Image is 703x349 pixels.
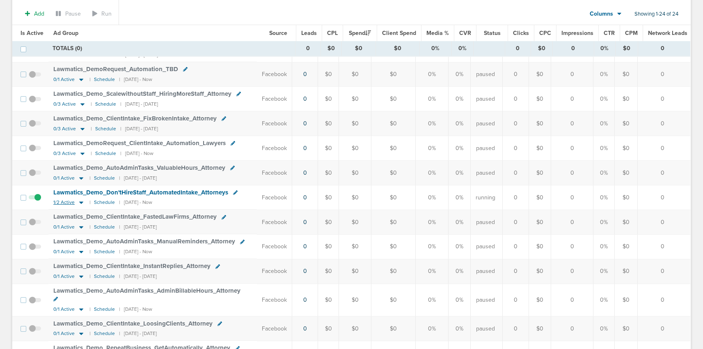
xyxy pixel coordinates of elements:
span: paused [476,243,495,251]
td: 0% [449,317,471,341]
td: 0% [593,87,615,111]
small: | [89,306,90,312]
td: 0 [638,210,691,234]
td: 0 [638,111,691,136]
span: 0/1 Active [53,224,75,230]
td: 0 [551,210,593,234]
span: running [476,194,495,202]
small: | [DATE] - Now [119,306,152,312]
td: $0 [371,259,416,284]
span: Ad Group [53,30,78,37]
small: | [DATE] - [DATE] [119,331,157,337]
a: 0 [303,194,307,201]
td: $0 [371,87,416,111]
td: 0 [551,111,593,136]
small: | [89,331,90,337]
td: 0% [593,62,615,87]
td: $0 [339,87,371,111]
span: Lawmatics_ Demo_ ClientIntake_ FastedLawFirms_ Attorney [53,213,217,220]
a: 0 [303,296,307,303]
td: $0 [615,161,638,185]
td: 0% [594,41,616,56]
span: paused [476,120,495,128]
td: $0 [615,210,638,234]
span: Lawmatics_ Demo_ ScalewithoutStaff_ HiringMoreStaff_ Attorney [53,90,231,97]
td: 0 [503,234,529,259]
td: Facebook [257,210,292,234]
td: $0 [615,284,638,316]
td: $0 [529,185,551,210]
a: 0 [303,71,307,78]
td: $0 [615,259,638,284]
span: paused [476,144,495,153]
span: Clicks [513,30,529,37]
span: 0/3 Active [53,101,76,107]
td: $0 [615,136,638,161]
small: Schedule [95,150,116,157]
td: 0% [593,185,615,210]
td: 0 [638,259,691,284]
td: $0 [531,41,552,56]
span: 0/3 Active [53,150,76,157]
td: 0% [416,284,449,316]
td: $0 [339,210,371,234]
td: Facebook [257,185,292,210]
td: 0% [449,284,471,316]
td: 0 [638,284,691,316]
span: 1/2 Active [53,199,75,206]
small: | [DATE] - [DATE] [119,224,157,230]
td: 0 [551,317,593,341]
a: 0 [303,145,307,152]
td: 0 [551,161,593,185]
td: 0 [551,259,593,284]
td: Facebook [257,62,292,87]
td: 0 [503,62,529,87]
small: Schedule [94,306,115,312]
td: 0% [593,259,615,284]
span: 0/3 Active [53,126,76,132]
small: | [DATE] - Now [120,150,153,157]
span: CPL [327,30,338,37]
small: | [89,273,90,280]
td: $0 [371,210,416,234]
td: $0 [529,111,551,136]
small: | [DATE] - [DATE] [119,273,157,280]
span: Spend [349,30,371,37]
td: 0 [552,41,594,56]
span: 0/1 Active [53,249,75,255]
td: $0 [318,259,339,284]
td: $0 [371,317,416,341]
small: | [DATE] - Now [119,199,152,206]
td: Facebook [257,234,292,259]
td: 0% [449,234,471,259]
td: 0% [416,259,449,284]
td: 0 [638,87,691,111]
span: Lawmatics_ Demo_ ClientIntake_ FixBrokenIntake_ Attorney [53,115,217,122]
td: 0 [638,185,691,210]
td: 0% [452,41,474,56]
td: $0 [529,136,551,161]
td: $0 [615,87,638,111]
td: 0% [593,136,615,161]
td: $0 [318,317,339,341]
small: Schedule [94,175,115,181]
td: 0 [551,234,593,259]
span: 0/1 Active [53,306,75,312]
td: $0 [615,317,638,341]
a: 0 [303,268,307,275]
td: $0 [376,41,420,56]
span: Lawmatics_ Demo_ ClientIntake_ LoosingClients_ Attorney [53,320,213,327]
small: Schedule [95,101,116,107]
td: 0 [503,284,529,316]
td: $0 [371,284,416,316]
td: $0 [321,41,342,56]
span: 0/1 Active [53,175,75,181]
td: TOTALS (0) [48,41,295,56]
span: Client Spend [382,30,416,37]
td: 0 [638,317,691,341]
span: paused [476,218,495,227]
span: paused [476,325,495,333]
small: | [DATE] - [DATE] [120,101,158,107]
